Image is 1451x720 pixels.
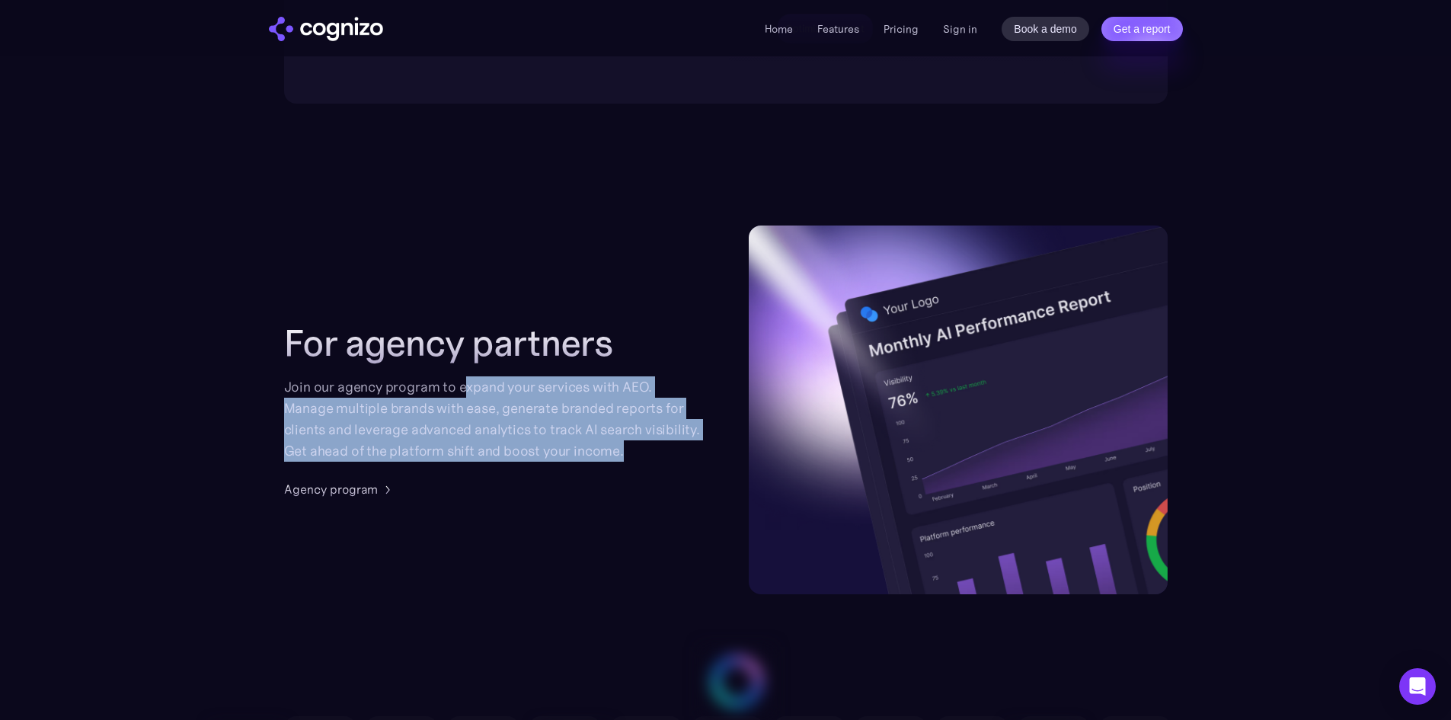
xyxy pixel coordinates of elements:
[1101,17,1183,41] a: Get a report
[284,480,396,498] a: Agency program
[765,22,793,36] a: Home
[269,17,383,41] a: home
[884,22,919,36] a: Pricing
[284,480,378,498] div: Agency program
[1002,17,1089,41] a: Book a demo
[284,376,703,462] div: Join our agency program to expand your services with AEO. Manage multiple brands with ease, gener...
[943,20,977,38] a: Sign in
[269,17,383,41] img: cognizo logo
[1399,668,1436,705] div: Open Intercom Messenger
[817,22,859,36] a: Features
[284,322,703,364] h2: For agency partners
